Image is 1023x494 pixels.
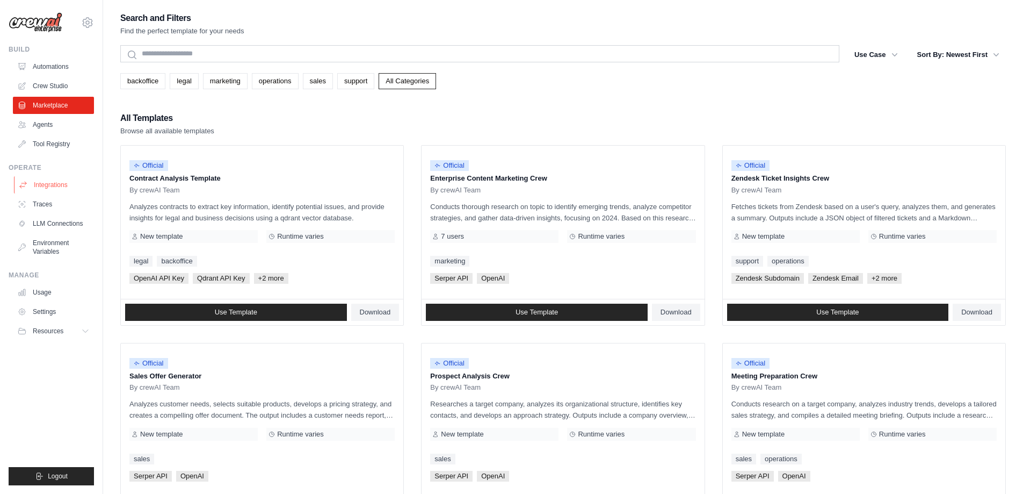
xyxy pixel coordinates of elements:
[9,45,94,54] div: Build
[731,398,997,421] p: Conducts research on a target company, analyzes industry trends, develops a tailored sales strate...
[426,304,648,321] a: Use Template
[193,273,250,284] span: Qdrant API Key
[129,371,395,382] p: Sales Offer Generator
[578,430,625,439] span: Runtime varies
[879,430,926,439] span: Runtime varies
[742,430,785,439] span: New template
[816,308,859,317] span: Use Template
[120,126,214,137] p: Browse all available templates
[129,173,395,184] p: Contract Analysis Template
[961,308,992,317] span: Download
[731,201,997,224] p: Fetches tickets from Zendesk based on a user's query, analyzes them, and generates a summary. Out...
[661,308,692,317] span: Download
[848,45,904,65] button: Use Case
[731,371,997,382] p: Meeting Preparation Crew
[13,215,94,232] a: LLM Connections
[477,471,509,482] span: OpenAI
[879,232,926,241] span: Runtime varies
[430,371,695,382] p: Prospect Analysis Crew
[430,471,473,482] span: Serper API
[760,454,802,464] a: operations
[129,160,168,171] span: Official
[120,111,214,126] h2: All Templates
[731,383,782,392] span: By crewAI Team
[13,116,94,133] a: Agents
[430,358,469,369] span: Official
[203,73,248,89] a: marketing
[157,256,197,267] a: backoffice
[477,273,509,284] span: OpenAI
[337,73,374,89] a: support
[303,73,333,89] a: sales
[911,45,1006,65] button: Sort By: Newest First
[129,358,168,369] span: Official
[120,73,165,89] a: backoffice
[129,186,180,195] span: By crewAI Team
[767,256,809,267] a: operations
[430,383,481,392] span: By crewAI Team
[13,284,94,301] a: Usage
[731,454,756,464] a: sales
[125,304,347,321] a: Use Template
[13,323,94,340] button: Resources
[120,11,244,26] h2: Search and Filters
[13,97,94,114] a: Marketplace
[277,232,324,241] span: Runtime varies
[430,454,455,464] a: sales
[129,273,188,284] span: OpenAI API Key
[430,398,695,421] p: Researches a target company, analyzes its organizational structure, identifies key contacts, and ...
[129,471,172,482] span: Serper API
[578,232,625,241] span: Runtime varies
[360,308,391,317] span: Download
[120,26,244,37] p: Find the perfect template for your needs
[867,273,902,284] span: +2 more
[379,73,436,89] a: All Categories
[33,327,63,335] span: Resources
[778,471,810,482] span: OpenAI
[215,308,257,317] span: Use Template
[731,273,804,284] span: Zendesk Subdomain
[516,308,558,317] span: Use Template
[140,430,183,439] span: New template
[13,234,94,260] a: Environment Variables
[14,176,95,194] a: Integrations
[652,304,700,321] a: Download
[731,256,763,267] a: support
[727,304,949,321] a: Use Template
[430,173,695,184] p: Enterprise Content Marketing Crew
[13,77,94,95] a: Crew Studio
[430,201,695,224] p: Conducts thorough research on topic to identify emerging trends, analyze competitor strategies, a...
[13,135,94,153] a: Tool Registry
[252,73,299,89] a: operations
[731,173,997,184] p: Zendesk Ticket Insights Crew
[277,430,324,439] span: Runtime varies
[48,472,68,481] span: Logout
[731,186,782,195] span: By crewAI Team
[430,273,473,284] span: Serper API
[129,201,395,224] p: Analyzes contracts to extract key information, identify potential issues, and provide insights fo...
[731,358,770,369] span: Official
[13,58,94,75] a: Automations
[129,398,395,421] p: Analyzes customer needs, selects suitable products, develops a pricing strategy, and creates a co...
[9,271,94,280] div: Manage
[731,160,770,171] span: Official
[441,430,483,439] span: New template
[13,196,94,213] a: Traces
[441,232,464,241] span: 7 users
[953,304,1001,321] a: Download
[351,304,400,321] a: Download
[176,471,208,482] span: OpenAI
[731,471,774,482] span: Serper API
[430,160,469,171] span: Official
[129,256,153,267] a: legal
[170,73,198,89] a: legal
[430,186,481,195] span: By crewAI Team
[430,256,469,267] a: marketing
[9,12,62,33] img: Logo
[808,273,863,284] span: Zendesk Email
[254,273,288,284] span: +2 more
[9,163,94,172] div: Operate
[129,383,180,392] span: By crewAI Team
[742,232,785,241] span: New template
[129,454,154,464] a: sales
